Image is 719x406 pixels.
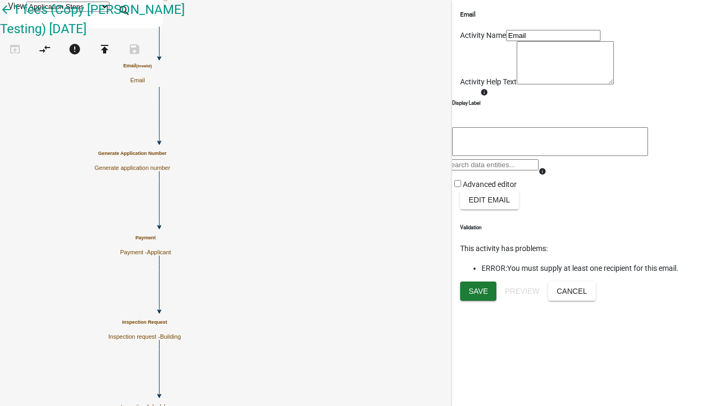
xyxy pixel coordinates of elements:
[496,282,548,301] button: Preview
[548,282,596,301] button: Cancel
[539,168,546,175] i: info
[90,38,120,61] button: Publish
[38,43,51,58] i: compare_arrows
[460,243,711,254] p: This activity has problems:
[460,10,711,19] h5: Email
[460,190,519,209] button: Edit Email
[120,38,149,61] button: Save
[60,38,90,61] button: 2 problems in this workflow
[452,99,480,107] h6: Display Label
[454,180,461,187] input: Advanced editor
[460,224,711,231] h6: Validation
[480,89,488,96] i: info
[68,43,81,58] i: error
[452,180,517,189] label: Advanced editor
[460,282,496,301] button: Save
[98,43,111,58] i: publish
[460,31,506,40] label: Activity Name
[469,286,488,295] span: Save
[507,264,678,272] span: You must supply at least one recipient for this email.
[481,264,507,272] span: ERROR:
[444,159,539,170] input: Search data entities...
[460,77,517,86] label: Activity Help Text
[9,43,21,58] i: open_in_browser
[30,38,60,61] button: Auto Layout
[128,43,141,58] i: save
